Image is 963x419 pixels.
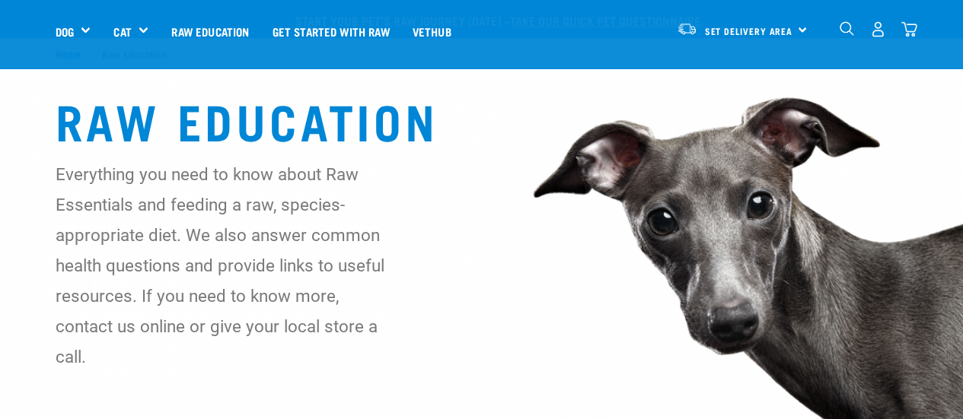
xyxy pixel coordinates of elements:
h1: Raw Education [56,92,908,147]
a: Get started with Raw [261,1,401,62]
span: Set Delivery Area [705,28,793,33]
a: Dog [56,23,74,40]
p: Everything you need to know about Raw Essentials and feeding a raw, species-appropriate diet. We ... [56,159,397,372]
a: Raw Education [160,1,260,62]
img: home-icon@2x.png [901,21,917,37]
img: home-icon-1@2x.png [840,21,854,36]
a: Vethub [401,1,463,62]
img: van-moving.png [677,22,697,36]
img: user.png [870,21,886,37]
a: Cat [113,23,131,40]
